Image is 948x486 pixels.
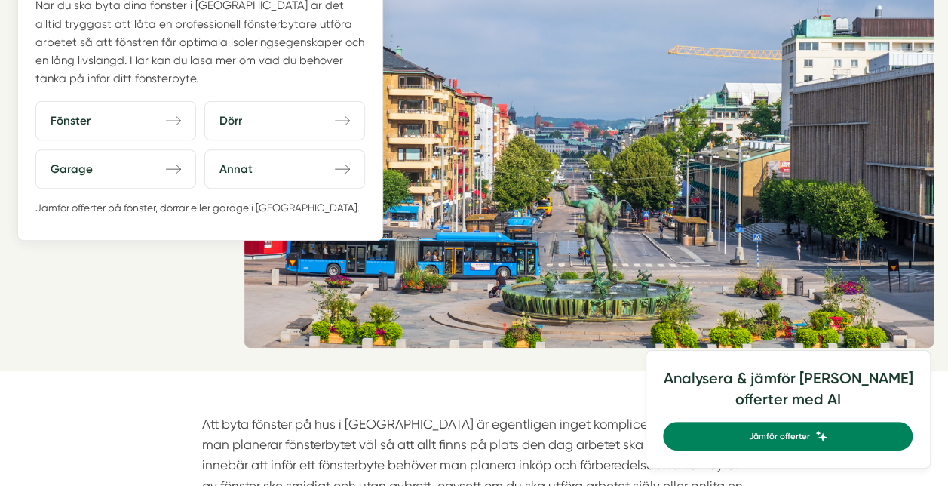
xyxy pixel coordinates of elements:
[35,101,196,141] a: Fönster
[35,201,360,214] a: Jämför offerter på fönster, dörrar eller garage i [GEOGRAPHIC_DATA].
[51,160,93,178] span: Garage
[219,160,253,178] span: Annat
[663,368,913,422] h4: Analysera & jämför [PERSON_NAME] offerter med AI
[204,149,365,189] a: Annat
[663,422,913,451] a: Jämför offerter
[219,112,242,130] span: Dörr
[204,101,365,141] a: Dörr
[35,149,196,189] a: Garage
[51,112,91,130] span: Fönster
[748,429,809,443] span: Jämför offerter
